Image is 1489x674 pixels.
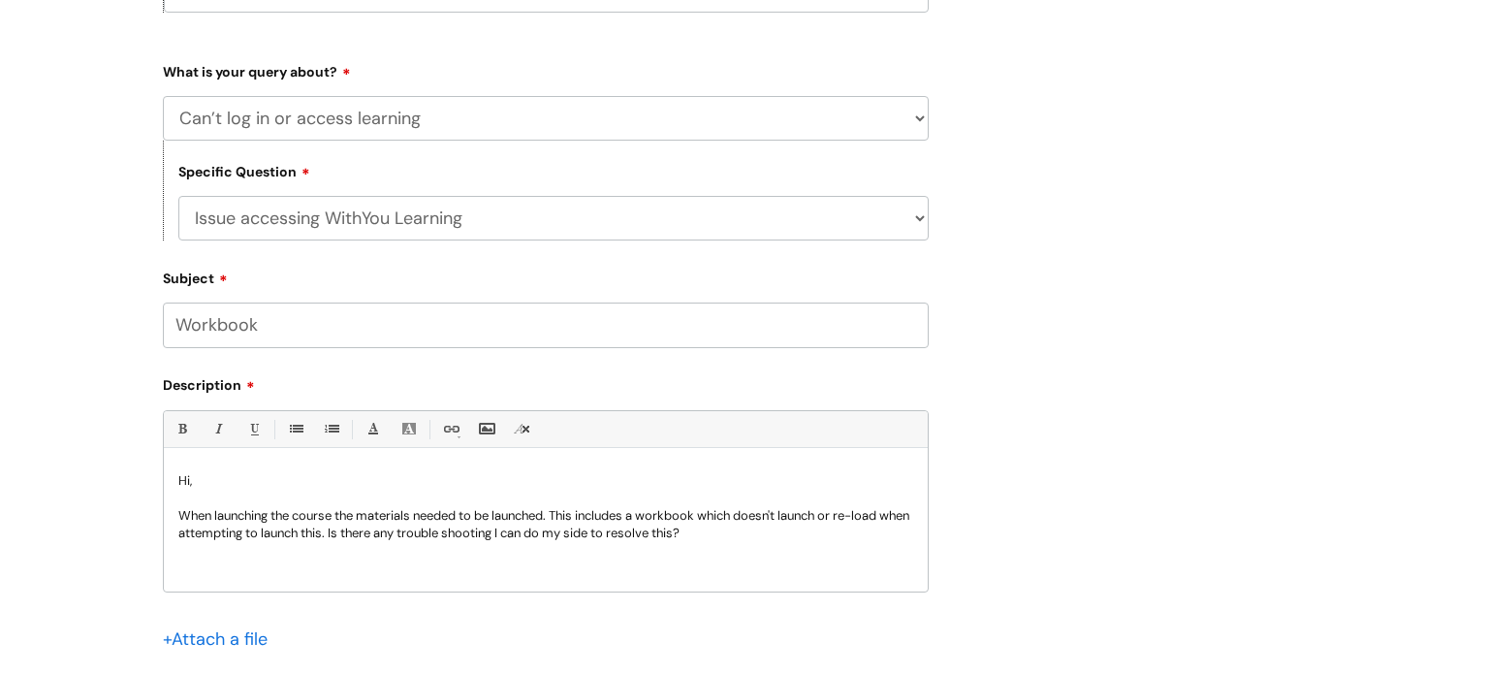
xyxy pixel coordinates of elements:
label: Description [163,370,929,394]
a: Italic (Ctrl-I) [206,417,230,441]
a: Link [438,417,462,441]
label: Subject [163,264,929,287]
a: Back Color [396,417,421,441]
a: Remove formatting (Ctrl-\) [510,417,534,441]
div: Attach a file [163,624,279,655]
p: Hi, [178,472,913,490]
a: Underline(Ctrl-U) [241,417,266,441]
a: 1. Ordered List (Ctrl-Shift-8) [319,417,343,441]
label: What is your query about? [163,57,929,80]
a: Bold (Ctrl-B) [170,417,194,441]
a: • Unordered List (Ctrl-Shift-7) [283,417,307,441]
p: When launching the course the materials needed to be launched. This includes a workbook which doe... [178,507,913,542]
a: Font Color [361,417,385,441]
label: Specific Question [178,161,310,180]
a: Insert Image... [474,417,498,441]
